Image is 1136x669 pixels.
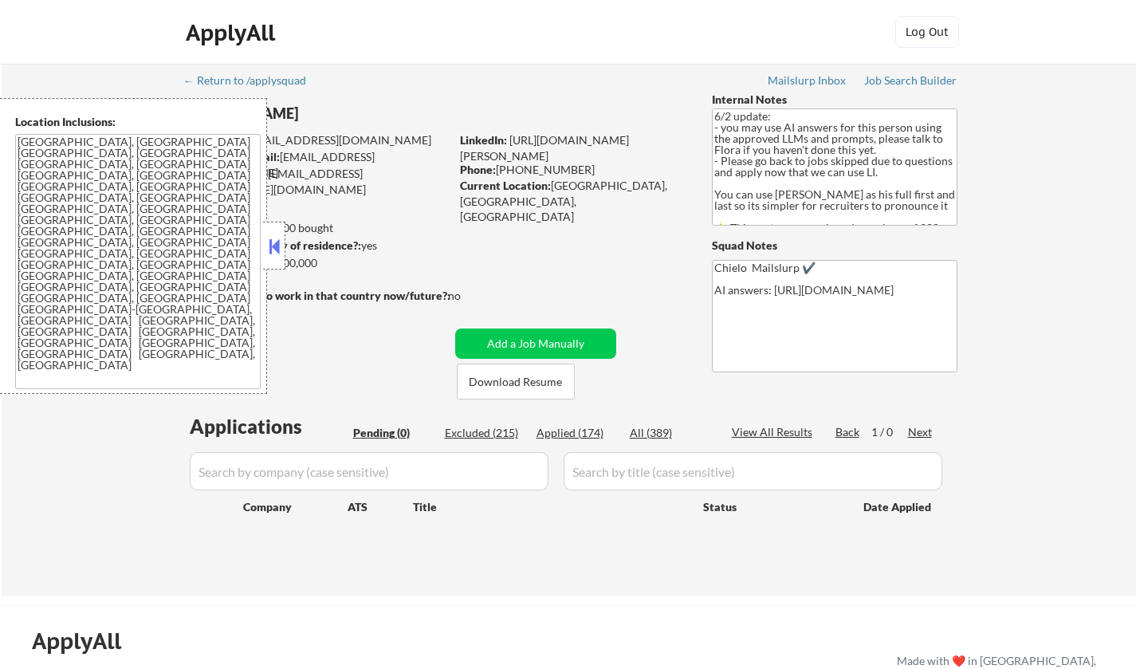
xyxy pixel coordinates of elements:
div: Location Inclusions: [15,114,261,130]
div: ApplyAll [186,19,280,46]
a: ← Return to /applysquad [183,74,321,90]
div: Back [835,424,861,440]
button: Add a Job Manually [455,329,616,359]
div: 1 / 0 [871,424,908,440]
input: Search by company (case sensitive) [190,452,548,490]
div: ApplyAll [32,628,140,655]
div: Excluded (215) [445,425,525,441]
button: Log Out [895,16,959,48]
strong: Will need Visa to work in that country now/future?: [185,289,450,302]
div: ATS [348,499,413,515]
div: Title [413,499,688,515]
a: [URL][DOMAIN_NAME][PERSON_NAME] [460,133,629,163]
div: Date Applied [863,499,934,515]
div: [GEOGRAPHIC_DATA], [GEOGRAPHIC_DATA], [GEOGRAPHIC_DATA] [460,178,686,225]
div: 174 sent / 200 bought [184,220,450,236]
div: Next [908,424,934,440]
div: [EMAIL_ADDRESS][DOMAIN_NAME] [186,149,450,180]
div: [PHONE_NUMBER] [460,162,686,178]
div: Applied (174) [537,425,616,441]
div: View All Results [732,424,817,440]
div: Pending (0) [353,425,433,441]
div: no [448,288,493,304]
div: Job Search Builder [864,75,957,86]
div: yes [184,238,445,254]
input: Search by title (case sensitive) [564,452,942,490]
div: [PERSON_NAME] [185,104,513,124]
a: Job Search Builder [864,74,957,90]
div: Status [703,492,840,521]
div: All (389) [630,425,710,441]
strong: Current Location: [460,179,551,192]
div: Internal Notes [712,92,957,108]
div: Company [243,499,348,515]
strong: LinkedIn: [460,133,507,147]
div: [EMAIL_ADDRESS][DOMAIN_NAME] [186,132,450,148]
div: $100,000 [184,255,450,271]
div: Mailslurp Inbox [768,75,847,86]
strong: Phone: [460,163,496,176]
div: [EMAIL_ADDRESS][PERSON_NAME][DOMAIN_NAME] [185,166,450,197]
button: Download Resume [457,364,575,399]
div: Applications [190,417,348,436]
a: Mailslurp Inbox [768,74,847,90]
div: Squad Notes [712,238,957,254]
div: ← Return to /applysquad [183,75,321,86]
